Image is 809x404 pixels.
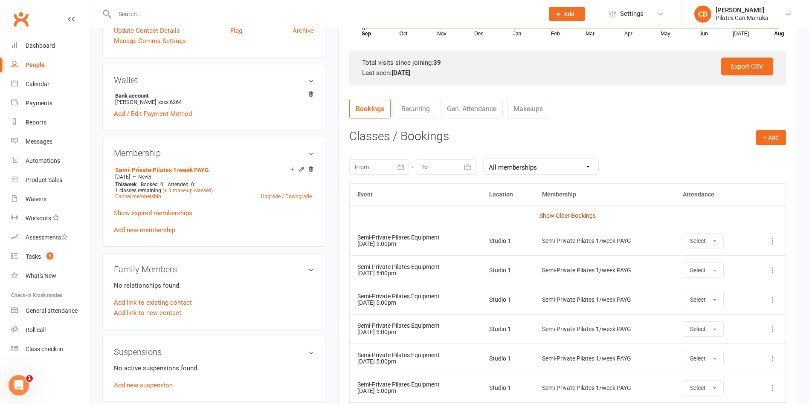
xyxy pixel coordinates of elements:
[114,209,192,217] a: Show expired memberships
[114,280,314,291] p: No relationships found.
[11,36,90,55] a: Dashboard
[11,151,90,170] a: Automations
[683,233,724,248] button: Select
[489,355,527,362] div: Studio 1
[350,373,481,402] td: [DATE] 5:00pm
[362,68,773,78] div: Last seen:
[683,351,724,366] button: Select
[115,174,130,180] span: [DATE]
[683,321,724,337] button: Select
[26,272,56,279] div: What's New
[11,132,90,151] a: Messages
[26,215,51,222] div: Workouts
[138,174,151,180] span: Never
[162,188,213,193] a: (+ 3 make-up classes)
[489,238,527,244] div: Studio 1
[11,266,90,286] a: What's New
[26,138,52,145] div: Messages
[112,8,538,20] input: Search...
[350,226,481,255] td: [DATE] 5:00pm
[675,184,751,205] th: Attendance
[357,323,474,329] div: Semi-Private Pilates Equipment
[26,42,55,49] div: Dashboard
[26,234,68,241] div: Assessments
[716,6,768,14] div: [PERSON_NAME]
[534,184,675,205] th: Membership
[690,296,706,303] span: Select
[11,113,90,132] a: Reports
[683,263,724,278] button: Select
[26,307,78,314] div: General attendance
[11,190,90,209] a: Waivers
[350,314,481,343] td: [DATE] 5:00pm
[115,182,125,188] span: This
[542,267,667,274] div: Semi-Private Pilates 1/week PAYG
[114,297,192,308] a: Add link to existing contact
[114,265,314,274] h3: Family Members
[349,99,391,118] a: Bookings
[690,326,706,332] span: Select
[690,237,706,244] span: Select
[542,238,667,244] div: Semi-Private Pilates 1/week PAYG
[26,100,52,107] div: Payments
[690,267,706,274] span: Select
[26,119,46,126] div: Reports
[357,352,474,358] div: Semi-Private Pilates Equipment
[114,26,180,36] a: Update Contact Details
[350,343,481,373] td: [DATE] 5:00pm
[433,59,441,66] strong: 39
[362,58,773,68] div: Total visits since joining:
[26,346,63,352] div: Class check-in
[114,148,314,158] h3: Membership
[690,384,706,391] span: Select
[11,55,90,75] a: People
[114,363,314,373] p: No active suspensions found.
[115,193,161,199] a: Cancel membership
[114,36,186,46] a: Manage Comms Settings
[357,234,474,241] div: Semi-Private Pilates Equipment
[26,326,46,333] div: Roll call
[507,99,549,118] a: Make-ups
[113,173,314,180] div: —
[11,247,90,266] a: Tasks 5
[11,340,90,359] a: Class kiosk mode
[683,380,724,395] button: Select
[11,320,90,340] a: Roll call
[620,4,644,23] span: Settings
[114,109,192,119] a: Add / Edit Payment Method
[690,355,706,362] span: Select
[230,26,242,36] a: Flag
[115,167,209,173] a: Semi-Private Pilates 1/week PAYG
[11,170,90,190] a: Product Sales
[350,255,481,285] td: [DATE] 5:00pm
[158,99,182,105] span: xxxx 6264
[481,184,534,205] th: Location
[756,130,786,145] button: + Add
[10,9,32,30] a: Clubworx
[539,212,596,219] a: Show Older Bookings
[115,92,310,99] strong: Bank account
[115,188,161,193] span: 1 classes remaining
[489,326,527,332] div: Studio 1
[441,99,503,118] a: Gen. Attendance
[564,11,574,17] span: Add
[26,196,46,202] div: Waivers
[542,297,667,303] div: Semi-Private Pilates 1/week PAYG
[683,292,724,307] button: Select
[46,252,53,260] span: 5
[114,75,314,85] h3: Wallet
[114,381,173,389] a: Add new suspension
[11,228,90,247] a: Assessments
[357,264,474,270] div: Semi-Private Pilates Equipment
[114,347,314,357] h3: Suspensions
[357,381,474,388] div: Semi-Private Pilates Equipment
[542,385,667,391] div: Semi-Private Pilates 1/week PAYG
[11,301,90,320] a: General attendance kiosk mode
[113,182,139,188] div: week
[9,375,29,395] iframe: Intercom live chat
[349,130,786,143] h3: Classes / Bookings
[26,375,33,382] span: 1
[350,285,481,314] td: [DATE] 5:00pm
[26,157,60,164] div: Automations
[261,193,312,199] a: Upgrade / Downgrade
